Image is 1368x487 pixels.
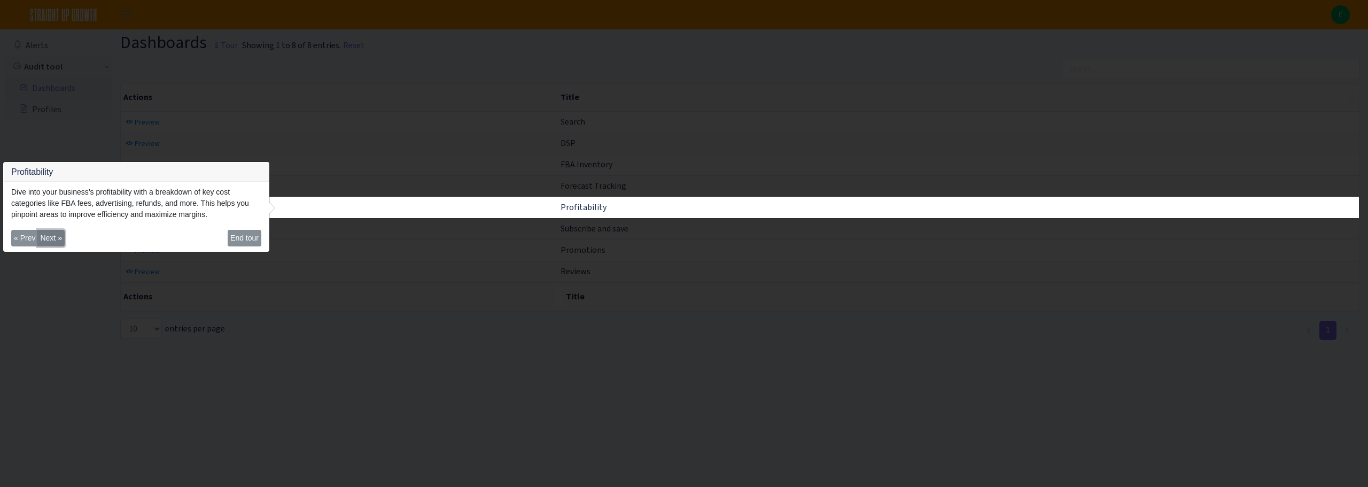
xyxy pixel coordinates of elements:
[228,230,261,246] button: End tour
[561,202,607,213] span: Profitability
[11,230,38,246] button: « Prev
[4,163,269,182] h3: Profitability
[4,182,269,225] div: Dive into your business’s profitability with a breakdown of key cost categories like FBA fees, ad...
[37,230,64,246] button: Next »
